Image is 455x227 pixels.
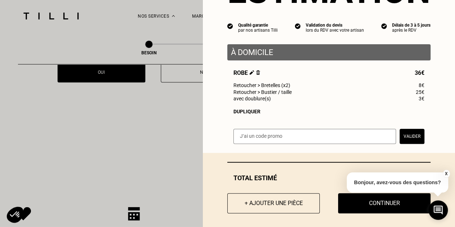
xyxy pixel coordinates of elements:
[233,129,396,144] input: J‘ai un code promo
[295,23,301,29] img: icon list info
[338,193,431,213] button: Continuer
[233,96,271,101] span: avec doublure(s)
[442,170,450,178] button: X
[392,28,431,33] div: après le RDV
[419,96,424,101] span: 3€
[306,28,364,33] div: lors du RDV avec votre artisan
[256,70,260,75] img: Supprimer
[227,193,320,213] button: + Ajouter une pièce
[392,23,431,28] div: Délais de 3 à 5 jours
[381,23,387,29] img: icon list info
[227,174,431,182] div: Total estimé
[250,70,254,75] img: Éditer
[233,109,424,114] div: Dupliquer
[347,172,448,192] p: Bonjour, avez-vous des questions?
[233,82,290,88] span: Retoucher > Bretelles (x2)
[419,82,424,88] span: 8€
[233,89,292,95] span: Retoucher > Bustier / taille
[416,89,424,95] span: 25€
[238,23,278,28] div: Qualité garantie
[233,69,260,76] span: Robe
[400,129,424,144] button: Valider
[231,48,427,57] p: À domicile
[227,23,233,29] img: icon list info
[415,69,424,76] span: 36€
[238,28,278,33] div: par nos artisans Tilli
[306,23,364,28] div: Validation du devis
